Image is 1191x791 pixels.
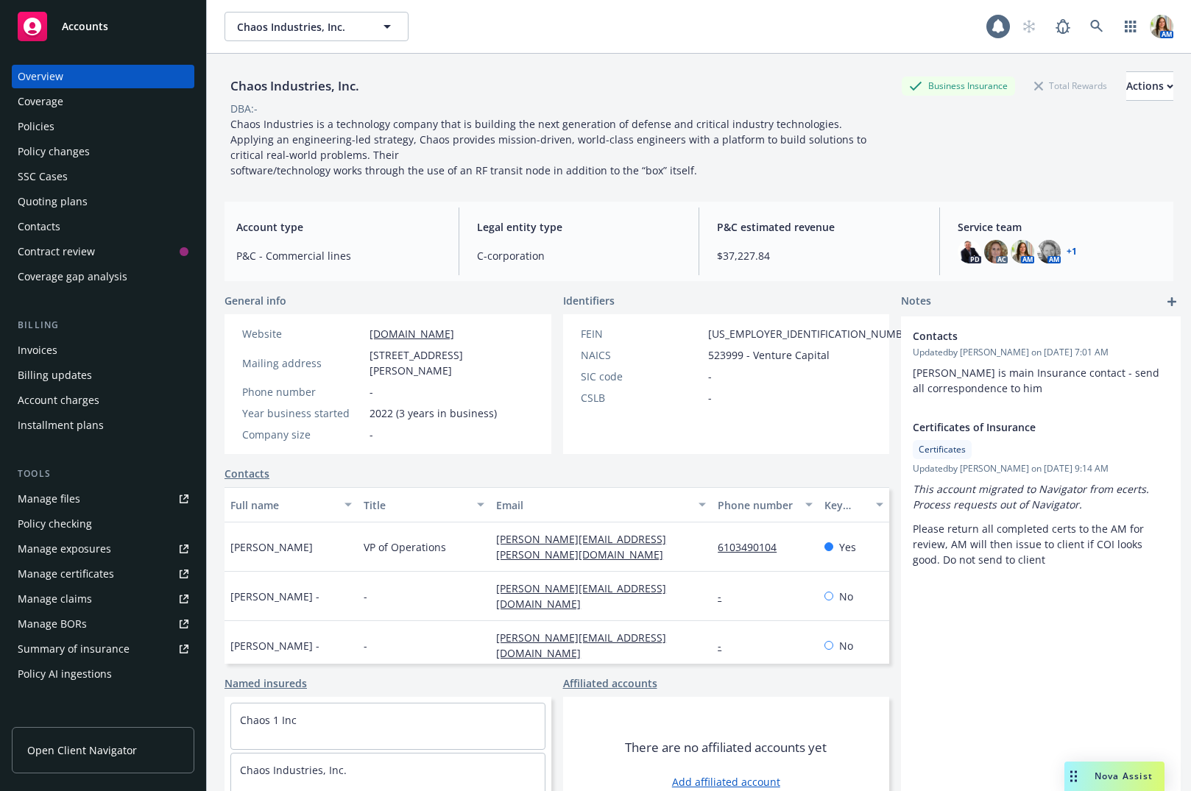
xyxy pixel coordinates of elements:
[581,326,702,341] div: FEIN
[1067,247,1077,256] a: +1
[717,219,922,235] span: P&C estimated revenue
[12,562,194,586] a: Manage certificates
[358,487,491,522] button: Title
[236,219,441,235] span: Account type
[12,165,194,188] a: SSC Cases
[364,589,367,604] span: -
[18,265,127,288] div: Coverage gap analysis
[230,589,319,604] span: [PERSON_NAME] -
[901,316,1181,408] div: ContactsUpdatedby [PERSON_NAME] on [DATE] 7:01 AM[PERSON_NAME] is main Insurance contact - send a...
[496,497,690,513] div: Email
[919,443,966,456] span: Certificates
[12,363,194,387] a: Billing updates
[1163,293,1181,311] a: add
[839,638,853,653] span: No
[18,165,68,188] div: SSC Cases
[225,487,358,522] button: Full name
[12,612,194,636] a: Manage BORs
[839,539,856,555] span: Yes
[18,662,112,686] div: Policy AI ingestions
[12,265,194,288] a: Coverage gap analysis
[12,338,194,362] a: Invoices
[18,537,111,561] div: Manage exposures
[18,140,90,163] div: Policy changes
[708,326,919,341] span: [US_EMPLOYER_IDENTIFICATION_NUMBER]
[12,65,194,88] a: Overview
[18,115,54,138] div: Policies
[839,589,853,604] span: No
[12,240,194,263] a: Contract review
[477,248,682,263] span: C-corporation
[370,384,373,400] span: -
[18,240,95,263] div: Contract review
[913,366,1162,395] span: [PERSON_NAME] is main Insurance contact - send all correspondence to him
[18,90,63,113] div: Coverage
[225,466,269,481] a: Contacts
[237,19,364,35] span: Chaos Industries, Inc.
[1011,240,1034,263] img: photo
[563,293,615,308] span: Identifiers
[1150,15,1173,38] img: photo
[581,390,702,405] div: CSLB
[496,631,666,660] a: [PERSON_NAME][EMAIL_ADDRESS][DOMAIN_NAME]
[901,293,931,311] span: Notes
[718,540,788,554] a: 6103490104
[913,328,1131,344] span: Contacts
[242,384,364,400] div: Phone number
[824,497,867,513] div: Key contact
[717,248,922,263] span: $37,227.84
[581,369,702,384] div: SIC code
[62,21,108,32] span: Accounts
[563,675,657,691] a: Affiliated accounts
[1082,12,1112,41] a: Search
[625,739,827,756] span: There are no affiliated accounts yet
[370,347,534,378] span: [STREET_ADDRESS][PERSON_NAME]
[230,539,313,555] span: [PERSON_NAME]
[27,742,137,758] span: Open Client Navigator
[581,347,702,363] div: NAICS
[236,248,441,263] span: P&C - Commercial lines
[1116,12,1145,41] a: Switch app
[12,637,194,661] a: Summary of insurance
[490,487,712,522] button: Email
[1064,762,1083,791] div: Drag to move
[12,662,194,686] a: Policy AI ingestions
[18,587,92,611] div: Manage claims
[240,763,347,777] a: Chaos Industries, Inc.
[370,405,497,421] span: 2022 (3 years in business)
[18,65,63,88] div: Overview
[18,637,130,661] div: Summary of insurance
[12,90,194,113] a: Coverage
[958,219,1162,235] span: Service team
[18,487,80,511] div: Manage files
[12,512,194,536] a: Policy checking
[12,190,194,213] a: Quoting plans
[12,6,194,47] a: Accounts
[242,405,364,421] div: Year business started
[958,240,981,263] img: photo
[1126,71,1173,101] button: Actions
[18,612,87,636] div: Manage BORs
[225,293,286,308] span: General info
[364,638,367,653] span: -
[230,638,319,653] span: [PERSON_NAME] -
[708,347,830,363] span: 523999 - Venture Capital
[12,467,194,481] div: Tools
[1027,77,1114,95] div: Total Rewards
[242,326,364,341] div: Website
[12,587,194,611] a: Manage claims
[242,355,364,371] div: Mailing address
[819,487,889,522] button: Key contact
[364,497,469,513] div: Title
[708,369,712,384] span: -
[1037,240,1061,263] img: photo
[718,497,796,513] div: Phone number
[1064,762,1165,791] button: Nova Assist
[12,537,194,561] a: Manage exposures
[12,318,194,333] div: Billing
[477,219,682,235] span: Legal entity type
[18,363,92,387] div: Billing updates
[913,419,1131,435] span: Certificates of Insurance
[18,389,99,412] div: Account charges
